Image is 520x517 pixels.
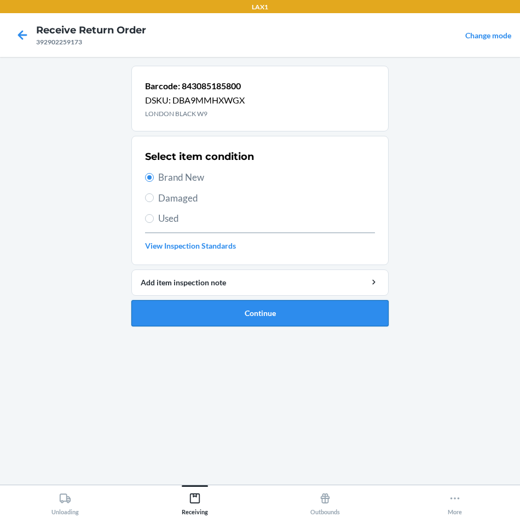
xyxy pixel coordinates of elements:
[131,300,389,326] button: Continue
[158,211,375,226] span: Used
[145,173,154,182] input: Brand New
[252,2,268,12] p: LAX1
[145,79,245,93] p: Barcode: 843085185800
[145,214,154,223] input: Used
[145,240,375,251] a: View Inspection Standards
[145,150,254,164] h2: Select item condition
[260,485,390,515] button: Outbounds
[310,488,340,515] div: Outbounds
[182,488,208,515] div: Receiving
[36,37,146,47] div: 392902259173
[158,170,375,185] span: Brand New
[51,488,79,515] div: Unloading
[131,269,389,296] button: Add item inspection note
[141,277,379,288] div: Add item inspection note
[145,193,154,202] input: Damaged
[145,109,245,119] p: LONDON BLACK W9
[130,485,261,515] button: Receiving
[145,94,245,107] p: DSKU: DBA9MMHXWGX
[465,31,511,40] a: Change mode
[36,23,146,37] h4: Receive Return Order
[158,191,375,205] span: Damaged
[448,488,462,515] div: More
